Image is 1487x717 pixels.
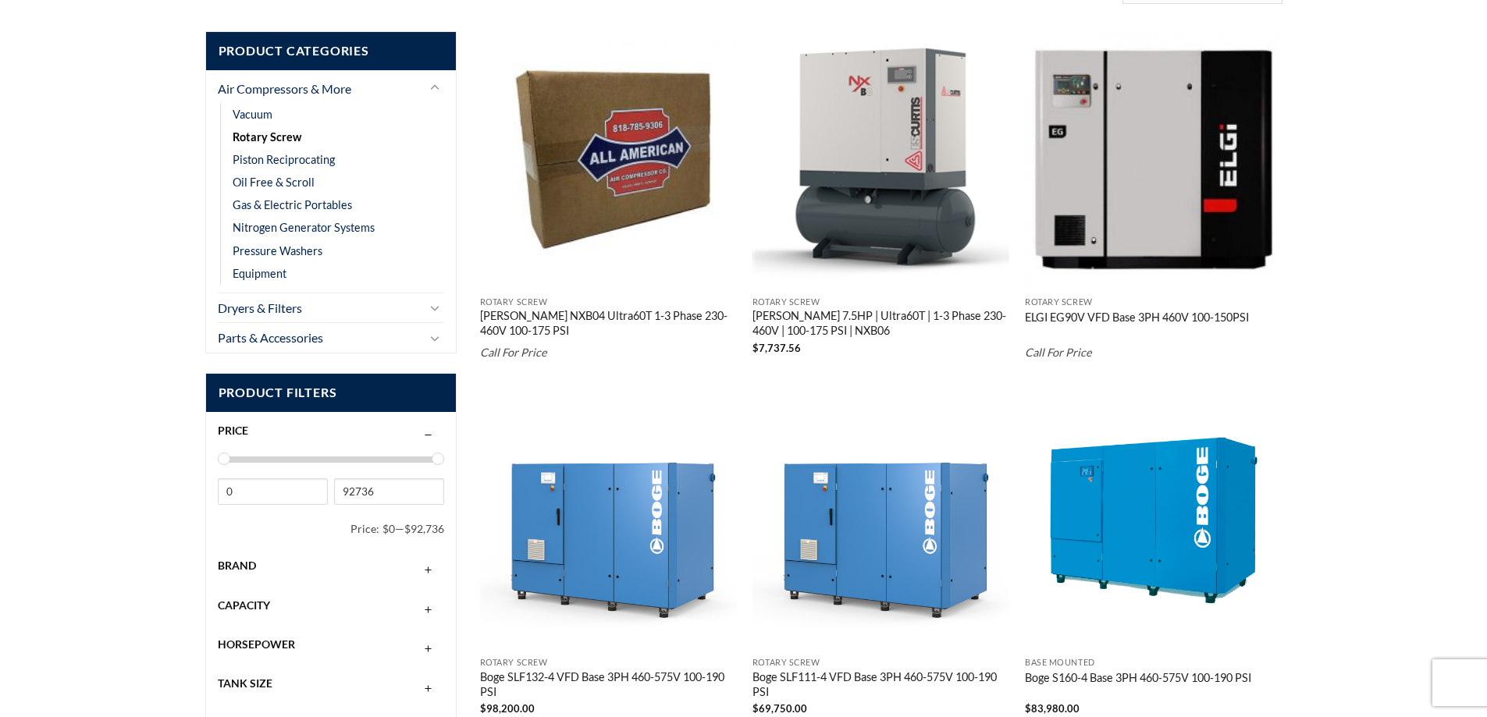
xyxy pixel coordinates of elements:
a: [PERSON_NAME] NXB04 Ultra60T 1-3 Phase 230-460V 100-175 PSI [480,309,738,340]
p: Rotary Screw [480,658,738,668]
span: $ [480,702,486,715]
span: Product Filters [206,374,457,412]
span: Tank Size [218,676,272,690]
a: Vacuum [233,103,272,126]
span: Price: [350,516,382,542]
button: Toggle [425,328,444,347]
a: Dryers & Filters [218,293,422,323]
a: Parts & Accessories [218,323,422,353]
a: Boge S160-4 Base 3PH 460-575V 100-190 PSI [1025,671,1251,688]
span: Product Categories [206,32,457,70]
span: Capacity [218,598,270,612]
span: $92,736 [404,522,444,535]
bdi: 98,200.00 [480,702,535,715]
a: Gas & Electric Portables [233,193,352,216]
img: Boge S160-4 Base 3PH 460-575V 100-190 PSI [1025,392,1282,649]
a: Equipment [233,262,286,285]
a: Nitrogen Generator Systems [233,216,375,239]
p: Rotary Screw [480,297,738,307]
a: Boge SLF111-4 VFD Base 3PH 460-575V 100-190 PSI [752,670,1010,701]
img: Boge SLF111-4 VFD Base 3PH 460-575V 100-190 PSI [752,392,1010,649]
img: Placeholder [480,31,738,289]
bdi: 83,980.00 [1025,702,1080,715]
button: Toggle [425,298,444,317]
a: Oil Free & Scroll [233,171,315,193]
a: Piston Reciprocating [233,148,335,171]
span: Horsepower [218,637,295,651]
span: $ [752,342,759,354]
a: Pressure Washers [233,240,322,262]
p: Base Mounted [1025,658,1282,668]
bdi: 69,750.00 [752,702,807,715]
a: Air Compressors & More [218,74,422,104]
p: Rotary Screw [752,658,1010,668]
a: Rotary Screw [233,126,301,148]
a: [PERSON_NAME] 7.5HP | Ultra60T | 1-3 Phase 230-460V | 100-175 PSI | NXB06 [752,309,1010,340]
bdi: 7,737.56 [752,342,801,354]
span: $ [752,702,759,715]
a: Boge SLF132-4 VFD Base 3PH 460-575V 100-190 PSI [480,670,738,701]
span: $ [1025,702,1031,715]
a: ELGI EG90V VFD Base 3PH 460V 100-150PSI [1025,311,1249,328]
input: Min price [218,478,328,505]
img: Curtis NXB06 Ultra60T 1-3 Phase 230-460V 100-175 PSI [752,31,1010,289]
img: Boge SLF132-4 VFD Base 3PH 460-575V 100-190 PSI [480,392,738,649]
span: Brand [218,559,256,572]
button: Toggle [425,79,444,98]
span: Price [218,424,248,437]
span: $0 [382,522,395,535]
img: ELGI 125HP | VFD | Base | 3PH | 460V | 100-150PSI | EG90V [1025,31,1282,289]
p: Rotary Screw [1025,297,1282,307]
p: Rotary Screw [752,297,1010,307]
em: Call For Price [1025,346,1092,359]
span: — [395,522,404,535]
input: Max price [334,478,444,505]
em: Call For Price [480,346,547,359]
